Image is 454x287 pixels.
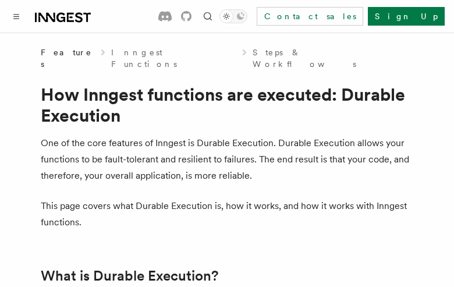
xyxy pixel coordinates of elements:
[41,47,95,70] span: Features
[219,9,247,23] button: Toggle dark mode
[41,135,413,184] p: One of the core features of Inngest is Durable Execution. Durable Execution allows your functions...
[111,47,236,70] a: Inngest Functions
[201,9,215,23] button: Find something...
[253,47,413,70] a: Steps & Workflows
[368,7,445,26] a: Sign Up
[9,9,23,23] button: Toggle navigation
[41,84,413,126] h1: How Inngest functions are executed: Durable Execution
[41,268,218,284] a: What is Durable Execution?
[41,198,413,231] p: This page covers what Durable Execution is, how it works, and how it works with Inngest functions.
[257,7,363,26] a: Contact sales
